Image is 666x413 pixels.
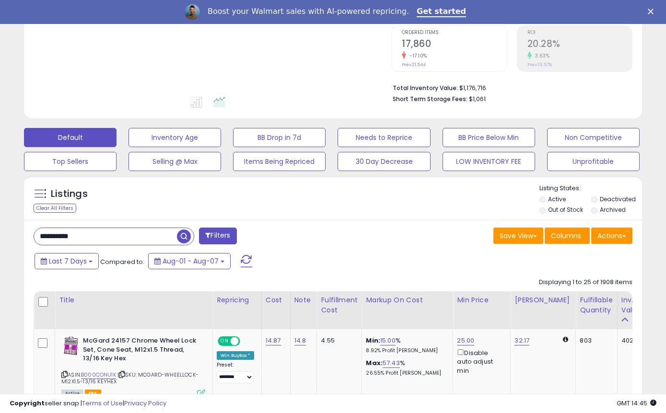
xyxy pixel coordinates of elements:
[217,351,254,360] div: Win BuyBox *
[217,295,257,305] div: Repricing
[600,206,626,214] label: Archived
[393,95,467,103] b: Short Term Storage Fees:
[148,253,231,269] button: Aug-01 - Aug-07
[393,81,625,93] li: $1,176,716
[469,94,486,103] span: $1,061
[24,152,117,171] button: Top Sellers
[81,371,116,379] a: B000CONU1K
[514,336,529,345] a: 32.17
[61,336,205,397] div: ASIN:
[129,128,221,147] button: Inventory Age
[239,337,254,345] span: OFF
[383,358,400,368] a: 57.43
[163,256,219,266] span: Aug-01 - Aug-07
[366,295,449,305] div: Markup on Cost
[185,4,200,20] img: Profile image for Adrian
[580,336,609,345] div: 803
[366,358,383,367] b: Max:
[100,257,144,266] span: Compared to:
[457,295,506,305] div: Min Price
[539,278,632,287] div: Displaying 1 to 25 of 1908 items
[61,371,199,385] span: | SKU: MCGARD-WHEELLOCK-M12X1.5-13/16 KEYHEX
[199,228,236,244] button: Filters
[366,370,445,377] p: 26.55% Profit [PERSON_NAME]
[83,336,199,366] b: McGard 24157 Chrome Wheel Lock Set, Cone Seat, M12x1.5 Thread, 13/16 Key Hex
[393,84,458,92] b: Total Inventory Value:
[547,152,640,171] button: Unprofitable
[580,295,613,315] div: Fulfillable Quantity
[493,228,543,244] button: Save View
[402,62,426,68] small: Prev: 21,544
[24,128,117,147] button: Default
[406,52,427,59] small: -17.10%
[366,359,445,377] div: %
[10,399,45,408] strong: Copyright
[51,187,88,201] h5: Listings
[61,336,81,356] img: 51e2u54QwkL._SL40_.jpg
[124,399,166,408] a: Privacy Policy
[266,336,281,345] a: 14.87
[402,38,506,51] h2: 17,860
[443,152,535,171] button: LOW INVENTORY FEE
[49,256,87,266] span: Last 7 Days
[294,336,306,345] a: 14.8
[443,128,535,147] button: BB Price Below Min
[539,184,642,193] p: Listing States:
[417,7,466,17] a: Get started
[527,62,552,68] small: Prev: 19.57%
[514,295,572,305] div: [PERSON_NAME]
[457,347,503,375] div: Disable auto adjust min
[621,295,654,315] div: Inv. value
[321,336,354,345] div: 4.55
[366,336,380,345] b: Min:
[294,295,313,305] div: Note
[617,399,656,408] span: 2025-08-15 14:45 GMT
[129,152,221,171] button: Selling @ Max
[402,30,506,35] span: Ordered Items
[532,52,550,59] small: 3.63%
[548,206,583,214] label: Out of Stock
[547,128,640,147] button: Non Competitive
[233,152,326,171] button: Items Being Repriced
[338,128,430,147] button: Needs to Reprice
[34,204,76,213] div: Clear All Filters
[59,295,209,305] div: Title
[208,7,409,16] div: Boost your Walmart sales with AI-powered repricing.
[219,337,231,345] span: ON
[233,128,326,147] button: BB Drop in 7d
[545,228,590,244] button: Columns
[35,253,99,269] button: Last 7 Days
[217,362,254,383] div: Preset:
[366,336,445,354] div: %
[10,399,166,408] div: seller snap | |
[82,399,123,408] a: Terms of Use
[527,38,632,51] h2: 20.28%
[321,295,358,315] div: Fulfillment Cost
[380,336,396,345] a: 15.00
[338,152,430,171] button: 30 Day Decrease
[648,9,657,14] div: Close
[527,30,632,35] span: ROI
[362,291,453,329] th: The percentage added to the cost of goods (COGS) that forms the calculator for Min & Max prices.
[366,347,445,354] p: 8.92% Profit [PERSON_NAME]
[600,195,636,203] label: Deactivated
[548,195,566,203] label: Active
[266,295,286,305] div: Cost
[170,16,240,24] div: Retrieving graph data..
[591,228,632,244] button: Actions
[457,336,474,345] a: 25.00
[551,231,581,241] span: Columns
[621,336,651,345] div: 40253.09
